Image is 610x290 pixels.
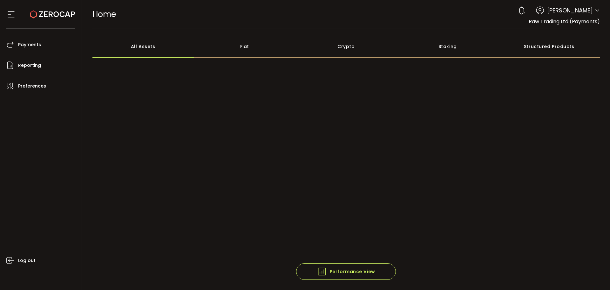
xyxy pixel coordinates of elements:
span: Payments [18,40,41,49]
div: Crypto [295,35,397,58]
div: Staking [397,35,498,58]
span: Log out [18,256,36,265]
div: All Assets [92,35,194,58]
span: Home [92,9,116,20]
span: [PERSON_NAME] [547,6,593,15]
span: Preferences [18,81,46,91]
span: Performance View [317,267,375,276]
span: Reporting [18,61,41,70]
div: Fiat [194,35,295,58]
button: Performance View [296,263,396,280]
iframe: Chat Widget [578,259,610,290]
div: Structured Products [498,35,600,58]
span: Raw Trading Ltd (Payments) [529,18,600,25]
